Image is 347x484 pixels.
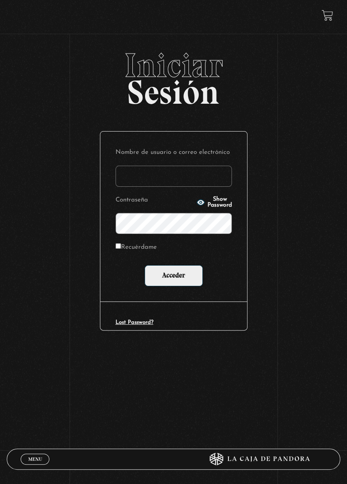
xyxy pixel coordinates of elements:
[196,196,232,208] button: Show Password
[322,10,333,21] a: View your shopping cart
[145,265,203,286] input: Acceder
[25,463,45,469] span: Cerrar
[116,194,194,207] label: Contraseña
[116,243,121,249] input: Recuérdame
[7,48,340,82] span: Iniciar
[116,320,153,325] a: Lost Password?
[116,147,232,159] label: Nombre de usuario o correo electrónico
[116,242,157,254] label: Recuérdame
[28,457,42,462] span: Menu
[7,48,340,102] h2: Sesión
[207,196,232,208] span: Show Password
